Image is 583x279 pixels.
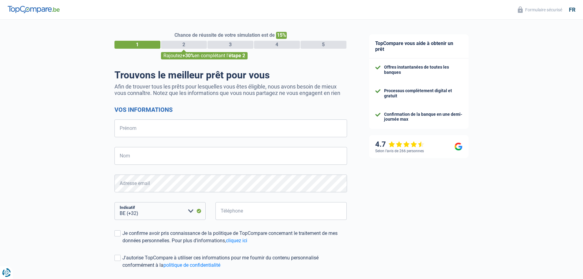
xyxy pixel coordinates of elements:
span: +30% [182,53,194,58]
h2: Vos informations [114,106,347,113]
p: Afin de trouver tous les prêts pour lesquelles vous êtes éligible, nous avons besoin de mieux vou... [114,83,347,96]
div: 2 [161,41,207,49]
div: J'autorise TopCompare à utiliser ces informations pour me fournir du contenu personnalisé conform... [122,254,347,269]
div: Confirmation de la banque en une demi-journée max [384,112,462,122]
span: Chance de réussite de votre simulation est de [174,32,275,38]
div: fr [569,6,575,13]
a: politique de confidentialité [163,262,220,268]
span: étape 2 [229,53,245,58]
div: Je confirme avoir pris connaissance de la politique de TopCompare concernant le traitement de mes... [122,230,347,244]
div: 4.7 [375,140,424,149]
span: 15% [276,32,287,39]
div: 4 [254,41,300,49]
a: cliquez ici [226,238,247,243]
div: Selon l’avis de 266 personnes [375,149,424,153]
h1: Trouvons le meilleur prêt pour vous [114,69,347,81]
div: TopCompare vous aide à obtenir un prêt [369,34,469,58]
div: Rajoutez en complétant l' [161,52,248,59]
div: 5 [301,41,346,49]
div: 3 [207,41,253,49]
img: TopCompare Logo [8,6,60,13]
div: 1 [114,41,160,49]
div: Offres instantanées de toutes les banques [384,65,462,75]
button: Formulaire sécurisé [514,5,566,15]
div: Processus complètement digital et gratuit [384,88,462,99]
input: 401020304 [215,202,347,220]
